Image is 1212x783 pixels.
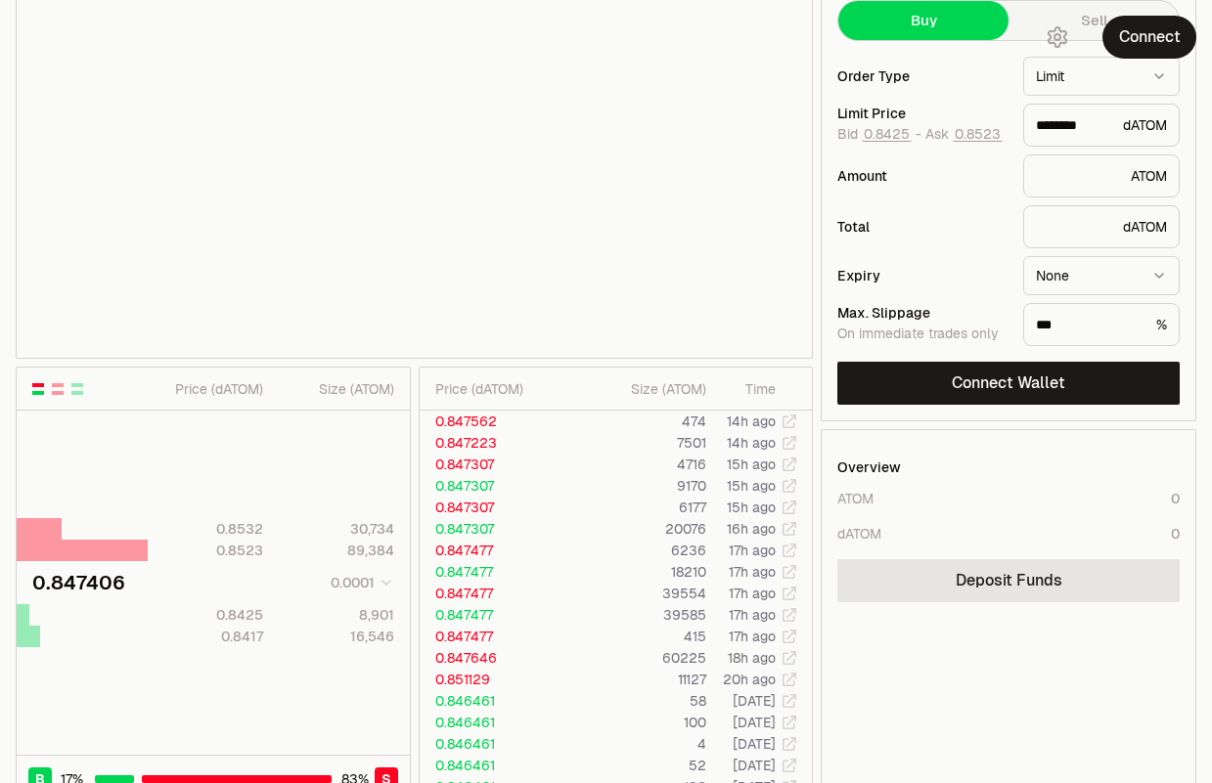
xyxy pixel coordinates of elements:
td: 18210 [572,561,707,583]
td: 0.847646 [420,647,573,669]
button: None [1023,256,1180,295]
div: 0.8417 [149,627,263,646]
time: [DATE] [733,757,776,774]
td: 6236 [572,540,707,561]
td: 0.847477 [420,604,573,626]
button: Show Buy Orders Only [69,381,85,397]
button: Sell [1009,1,1179,40]
td: 9170 [572,475,707,497]
td: 0.846461 [420,690,573,712]
div: Order Type [837,69,1008,83]
td: 60225 [572,647,707,669]
button: Connect [1102,16,1196,59]
td: 0.847562 [420,411,573,432]
td: 20076 [572,518,707,540]
td: 0.847477 [420,583,573,604]
div: 0 [1171,489,1180,508]
time: 20h ago [723,671,776,688]
td: 0.847307 [420,518,573,540]
div: 16,546 [280,627,394,646]
td: 0.847307 [420,475,573,497]
td: 4716 [572,454,707,475]
time: 16h ago [727,520,776,538]
td: 39554 [572,583,707,604]
time: [DATE] [733,735,776,753]
td: 0.847307 [420,454,573,475]
button: 0.8523 [953,126,1003,142]
td: 0.847223 [420,432,573,454]
td: 58 [572,690,707,712]
div: Expiry [837,269,1008,283]
time: 17h ago [729,585,776,602]
button: 0.0001 [325,571,394,594]
div: ATOM [837,489,874,508]
td: 6177 [572,497,707,518]
time: 18h ago [728,649,776,667]
time: 14h ago [727,413,776,430]
td: 0.851129 [420,669,573,690]
td: 7501 [572,432,707,454]
div: dATOM [1023,104,1180,147]
div: Amount [837,169,1008,183]
div: dATOM [1023,205,1180,248]
time: 17h ago [729,606,776,624]
time: 15h ago [727,477,776,495]
div: 0.8523 [149,541,263,560]
button: Show Sell Orders Only [50,381,66,397]
a: Deposit Funds [837,559,1180,602]
button: Connect Wallet [837,362,1180,405]
span: Ask [925,126,1003,144]
button: Show Buy and Sell Orders [30,381,46,397]
button: Limit [1023,57,1180,96]
div: 0.8532 [149,519,263,539]
td: 39585 [572,604,707,626]
time: 17h ago [729,628,776,645]
div: 89,384 [280,541,394,560]
time: 17h ago [729,563,776,581]
div: Max. Slippage [837,306,1008,320]
button: Buy [838,1,1009,40]
div: 0.847406 [32,569,125,596]
div: Overview [837,457,901,477]
div: Size ( ATOM ) [280,379,394,399]
div: Price ( dATOM ) [435,379,572,399]
td: 0.847477 [420,626,573,647]
td: 0.847477 [420,540,573,561]
td: 474 [572,411,707,432]
div: dATOM [837,524,881,544]
td: 100 [572,712,707,733]
time: [DATE] [733,714,776,731]
td: 415 [572,626,707,647]
div: On immediate trades only [837,326,1008,343]
time: 15h ago [727,456,776,473]
td: 0.846461 [420,712,573,733]
time: 14h ago [727,434,776,452]
div: 0.8425 [149,605,263,625]
time: 17h ago [729,542,776,559]
div: Price ( dATOM ) [149,379,263,399]
time: 15h ago [727,499,776,516]
div: 0 [1171,524,1180,544]
span: Bid - [837,126,921,144]
td: 11127 [572,669,707,690]
div: % [1023,303,1180,346]
button: 0.8425 [862,126,912,142]
td: 0.846461 [420,755,573,776]
td: 0.847307 [420,497,573,518]
div: 8,901 [280,605,394,625]
td: 4 [572,733,707,755]
div: Limit Price [837,107,1008,120]
td: 0.846461 [420,733,573,755]
div: Size ( ATOM ) [588,379,706,399]
div: Time [723,379,776,399]
div: 30,734 [280,519,394,539]
td: 0.847477 [420,561,573,583]
div: ATOM [1023,154,1180,197]
time: [DATE] [733,692,776,710]
div: Total [837,220,1008,234]
td: 52 [572,755,707,776]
